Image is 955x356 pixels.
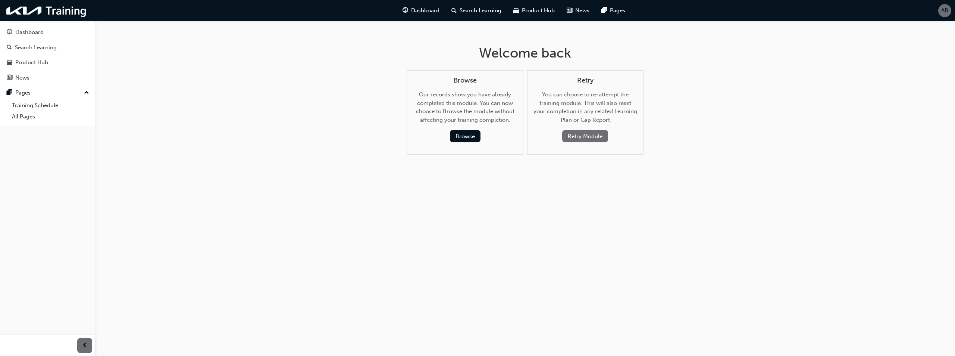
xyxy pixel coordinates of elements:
[513,6,519,15] span: car-icon
[15,58,48,67] div: Product Hub
[4,3,90,18] img: kia-training
[397,3,445,18] a: guage-iconDashboard
[533,77,637,85] h4: Retry
[7,59,12,66] span: car-icon
[7,44,12,51] span: search-icon
[413,77,517,143] div: Our records show you have already completed this module. You can now choose to Browse the module ...
[522,6,555,15] span: Product Hub
[3,41,92,55] a: Search Learning
[407,45,644,61] h1: Welcome back
[938,4,951,17] button: AB
[575,6,589,15] span: News
[3,56,92,69] a: Product Hub
[411,6,439,15] span: Dashboard
[561,3,595,18] a: news-iconNews
[460,6,501,15] span: Search Learning
[15,89,31,97] div: Pages
[595,3,631,18] a: pages-iconPages
[3,25,92,39] a: Dashboard
[413,77,517,85] h4: Browse
[601,6,607,15] span: pages-icon
[450,130,480,142] button: Browse
[3,86,92,100] button: Pages
[445,3,507,18] a: search-iconSearch Learning
[7,75,12,81] span: news-icon
[9,111,92,123] a: All Pages
[533,77,637,143] div: You can choose to re-attempt the training module. This will also reset your completion in any rel...
[82,341,88,350] span: prev-icon
[562,130,608,142] button: Retry Module
[7,29,12,36] span: guage-icon
[15,28,44,37] div: Dashboard
[15,74,29,82] div: News
[451,6,457,15] span: search-icon
[9,100,92,111] a: Training Schedule
[3,71,92,85] a: News
[7,90,12,96] span: pages-icon
[3,24,92,86] button: DashboardSearch LearningProduct HubNews
[507,3,561,18] a: car-iconProduct Hub
[15,43,57,52] div: Search Learning
[567,6,572,15] span: news-icon
[84,88,89,98] span: up-icon
[941,6,948,15] span: AB
[610,6,625,15] span: Pages
[403,6,408,15] span: guage-icon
